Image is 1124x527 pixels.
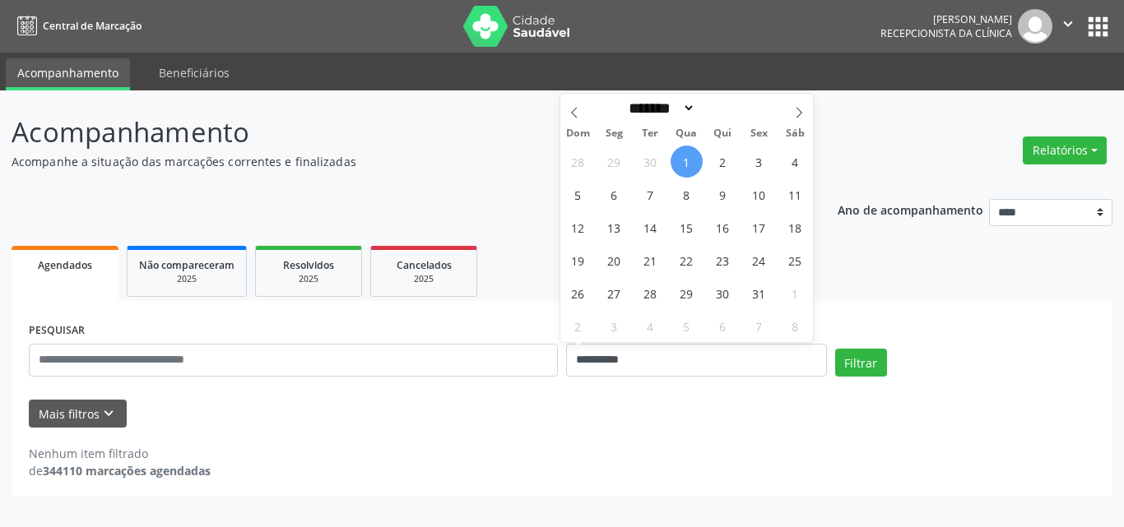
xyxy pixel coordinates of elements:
div: de [29,462,211,479]
div: 2025 [383,273,465,285]
div: Nenhum item filtrado [29,445,211,462]
span: Outubro 23, 2025 [707,244,739,276]
span: Cancelados [397,258,452,272]
div: [PERSON_NAME] [880,12,1012,26]
label: PESQUISAR [29,318,85,344]
span: Novembro 4, 2025 [634,310,667,342]
span: Outubro 3, 2025 [743,146,775,178]
div: 2025 [267,273,350,285]
span: Novembro 2, 2025 [562,310,594,342]
span: Outubro 17, 2025 [743,211,775,243]
select: Month [624,99,696,117]
span: Novembro 1, 2025 [779,277,811,309]
span: Setembro 29, 2025 [598,146,630,178]
span: Outubro 5, 2025 [562,178,594,210]
p: Acompanhamento [12,112,783,153]
span: Outubro 16, 2025 [707,211,739,243]
span: Outubro 9, 2025 [707,178,739,210]
img: img [1018,9,1052,44]
a: Acompanhamento [6,58,130,90]
span: Setembro 28, 2025 [562,146,594,178]
span: Sáb [777,128,813,139]
span: Outubro 2, 2025 [707,146,739,178]
button: apps [1084,12,1112,41]
i: keyboard_arrow_down [100,404,118,423]
span: Outubro 13, 2025 [598,211,630,243]
div: 2025 [139,273,235,285]
button:  [1052,9,1084,44]
p: Ano de acompanhamento [838,199,983,220]
span: Outubro 27, 2025 [598,277,630,309]
span: Sex [741,128,777,139]
button: Mais filtroskeyboard_arrow_down [29,400,127,428]
span: Outubro 4, 2025 [779,146,811,178]
input: Year [695,99,750,117]
span: Setembro 30, 2025 [634,146,667,178]
span: Recepcionista da clínica [880,26,1012,40]
span: Novembro 8, 2025 [779,310,811,342]
span: Qui [704,128,741,139]
span: Ter [632,128,668,139]
a: Beneficiários [147,58,241,87]
span: Outubro 25, 2025 [779,244,811,276]
span: Não compareceram [139,258,235,272]
span: Outubro 28, 2025 [634,277,667,309]
span: Novembro 3, 2025 [598,310,630,342]
span: Novembro 5, 2025 [671,310,703,342]
span: Novembro 7, 2025 [743,310,775,342]
span: Outubro 24, 2025 [743,244,775,276]
span: Outubro 22, 2025 [671,244,703,276]
button: Relatórios [1023,136,1107,164]
span: Outubro 26, 2025 [562,277,594,309]
span: Outubro 20, 2025 [598,244,630,276]
span: Outubro 8, 2025 [671,178,703,210]
i:  [1059,15,1077,33]
span: Outubro 7, 2025 [634,178,667,210]
strong: 344110 marcações agendadas [43,463,211,478]
span: Outubro 10, 2025 [743,178,775,210]
span: Agendados [38,258,92,272]
span: Seg [596,128,632,139]
span: Outubro 1, 2025 [671,146,703,178]
span: Outubro 12, 2025 [562,211,594,243]
span: Outubro 29, 2025 [671,277,703,309]
span: Outubro 15, 2025 [671,211,703,243]
span: Outubro 6, 2025 [598,178,630,210]
span: Resolvidos [283,258,334,272]
span: Outubro 21, 2025 [634,244,667,276]
span: Central de Marcação [43,19,142,33]
span: Outubro 30, 2025 [707,277,739,309]
p: Acompanhe a situação das marcações correntes e finalizadas [12,153,783,170]
span: Qua [668,128,704,139]
a: Central de Marcação [12,12,142,39]
span: Novembro 6, 2025 [707,310,739,342]
span: Dom [560,128,597,139]
span: Outubro 14, 2025 [634,211,667,243]
span: Outubro 11, 2025 [779,178,811,210]
span: Outubro 18, 2025 [779,211,811,243]
span: Outubro 31, 2025 [743,277,775,309]
button: Filtrar [835,349,887,377]
span: Outubro 19, 2025 [562,244,594,276]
